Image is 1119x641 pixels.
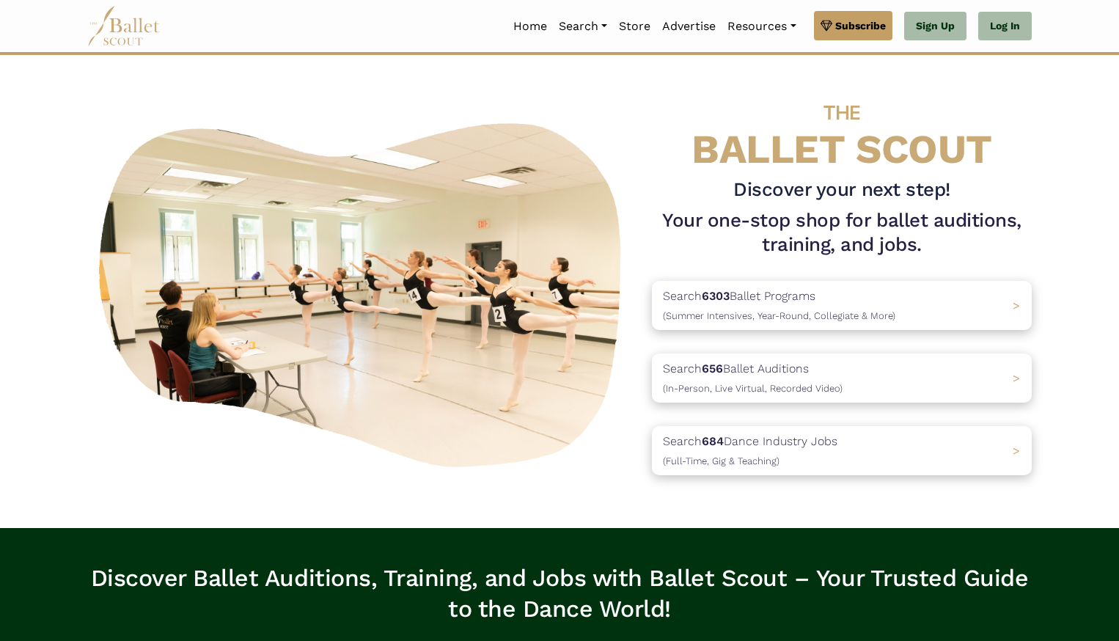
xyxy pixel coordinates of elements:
[652,84,1032,172] h4: BALLET SCOUT
[652,177,1032,202] h3: Discover your next step!
[722,11,801,42] a: Resources
[87,563,1032,624] h3: Discover Ballet Auditions, Training, and Jobs with Ballet Scout – Your Trusted Guide to the Dance...
[663,287,895,324] p: Search Ballet Programs
[87,107,640,476] img: A group of ballerinas talking to each other in a ballet studio
[1013,371,1020,385] span: >
[652,281,1032,330] a: Search6303Ballet Programs(Summer Intensives, Year-Round, Collegiate & More)>
[663,359,843,397] p: Search Ballet Auditions
[553,11,613,42] a: Search
[702,289,730,303] b: 6303
[904,12,966,41] a: Sign Up
[1013,298,1020,312] span: >
[702,434,724,448] b: 684
[613,11,656,42] a: Store
[652,354,1032,403] a: Search656Ballet Auditions(In-Person, Live Virtual, Recorded Video) >
[835,18,886,34] span: Subscribe
[652,426,1032,475] a: Search684Dance Industry Jobs(Full-Time, Gig & Teaching) >
[663,432,837,469] p: Search Dance Industry Jobs
[702,362,723,376] b: 656
[814,11,892,40] a: Subscribe
[663,310,895,321] span: (Summer Intensives, Year-Round, Collegiate & More)
[823,100,860,125] span: THE
[821,18,832,34] img: gem.svg
[978,12,1032,41] a: Log In
[663,383,843,394] span: (In-Person, Live Virtual, Recorded Video)
[507,11,553,42] a: Home
[663,455,779,466] span: (Full-Time, Gig & Teaching)
[652,208,1032,258] h1: Your one-stop shop for ballet auditions, training, and jobs.
[656,11,722,42] a: Advertise
[1013,444,1020,458] span: >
